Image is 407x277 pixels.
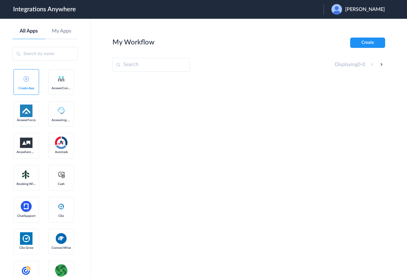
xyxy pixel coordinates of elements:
[57,75,65,83] img: answerconnect-logo.svg
[20,105,32,117] img: af-app-logo.svg
[17,86,36,90] span: Create App
[52,150,71,154] span: Autotask
[57,203,65,210] img: clio-logo.svg
[335,62,365,68] h4: Displaying -
[17,182,36,186] span: Booking Widget
[350,38,385,48] button: Create
[57,171,65,178] img: cash-logo.svg
[52,182,71,186] span: Cash
[45,28,78,34] a: My Apps
[362,62,365,67] span: 0
[17,150,36,154] span: Anywhere Works
[55,105,67,117] img: Answering_service.png
[52,118,71,122] span: Answering Service
[345,7,385,13] span: [PERSON_NAME]
[17,118,36,122] span: AnswerForce
[55,232,67,244] img: connectwise.png
[12,28,45,34] a: All Apps
[13,6,76,13] h1: Integrations Anywhere
[52,214,71,218] span: Clio
[20,169,32,180] img: Setmore_Logo.svg
[331,4,342,15] img: user.png
[12,47,78,61] input: Search by name
[20,138,32,148] img: aww.png
[55,264,67,277] img: distributedSource.png
[358,62,360,67] span: 0
[52,86,71,90] span: AnswerConnect
[20,200,32,213] img: chatsupport-icon.svg
[52,246,71,250] span: ConnectWise
[112,38,154,46] h2: My Workflow
[17,246,36,250] span: Clio Grow
[20,264,32,277] img: constant-contact.svg
[112,58,190,72] input: Search
[55,136,67,149] img: autotask.png
[17,214,36,218] span: ChatSupport
[23,76,29,82] img: add-icon.svg
[20,232,32,245] img: Clio.jpg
